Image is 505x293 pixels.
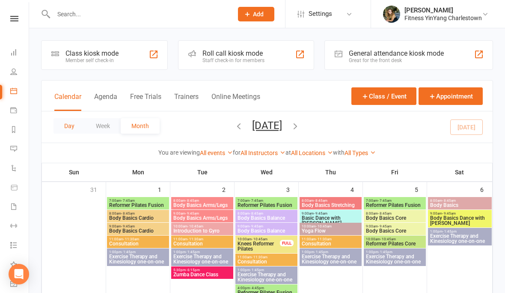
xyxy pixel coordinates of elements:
a: Reports [10,121,30,140]
span: Add [253,11,264,18]
span: Body Basics Balance [237,215,296,221]
span: Body Basics Cardio [109,215,167,221]
span: - 10:45am [380,237,396,241]
div: 4 [351,182,362,196]
span: 10:00am [365,237,424,241]
strong: at [285,149,291,156]
span: 8:00am [365,212,424,215]
div: Staff check-in for members [202,57,264,63]
span: - 7:45am [121,199,135,203]
button: [DATE] [252,120,282,132]
div: Class kiosk mode [65,49,119,57]
button: Free Trials [130,93,161,111]
span: Exercise Therapy and Kinesiology one-on-one [365,254,424,264]
a: Product Sales [10,179,30,198]
span: Body Basics Arms/Legs [173,215,232,221]
span: 10:00am [173,224,232,228]
div: 3 [286,182,298,196]
span: - 7:45am [250,199,263,203]
th: Tue [170,163,235,181]
span: - 10:45am [252,237,267,241]
span: Exercise Therapy and Kinesiology one-on-one [430,233,490,244]
span: - 10:45am [187,224,203,228]
a: What's New [10,256,30,275]
span: 8:00am [430,199,490,203]
span: - 1:45pm [443,230,457,233]
div: 2 [222,182,234,196]
strong: for [233,149,241,156]
span: - 9:45am [121,224,135,228]
span: - 11:30am [316,237,332,241]
span: - 9:45am [442,212,456,215]
a: All Locations [291,149,333,156]
span: 5:30pm [173,268,232,272]
span: - 1:45pm [186,250,200,254]
div: Roll call kiosk mode [202,49,264,57]
th: Mon [106,163,170,181]
span: - 8:45am [314,199,327,203]
span: 7:00am [109,199,167,203]
a: People [10,63,30,82]
th: Sun [42,163,106,181]
span: Consultation [237,259,296,264]
th: Thu [299,163,363,181]
th: Fri [363,163,427,181]
span: 1:00pm [365,250,424,254]
span: Exercise Therapy and Kinesiology one-on-one [109,254,167,264]
span: - 9:45am [250,224,263,228]
span: - 8:45am [250,212,263,215]
span: 1:00pm [237,268,296,272]
span: - 4:45pm [250,286,264,290]
span: 1:00pm [430,230,490,233]
th: Wed [235,163,299,181]
button: Appointment [419,87,483,105]
span: - 9:45am [185,212,199,215]
span: Consultation [173,241,232,246]
div: General attendance kiosk mode [349,49,444,57]
button: Day [53,118,85,134]
input: Search... [51,8,227,20]
span: 11:00am [301,237,360,241]
span: - 7:45am [378,199,392,203]
span: 9:00am [173,212,232,215]
span: Settings [309,4,332,24]
span: Body Basics Core [365,215,424,221]
div: 1 [158,182,170,196]
span: 9:00am [365,224,424,228]
img: thumb_image1684727916.png [383,6,400,23]
span: Exercise Therapy and Kinesiology one-on-one [301,254,360,264]
span: 8:00am [173,199,232,203]
span: 9:00am [237,224,296,228]
a: Payments [10,102,30,121]
span: 1:00pm [173,250,232,254]
span: - 8:45am [185,199,199,203]
span: 11:00am [109,237,167,241]
span: 8:00am [237,212,296,215]
span: - 8:45am [442,199,456,203]
span: 7:00am [365,199,424,203]
a: All Types [345,149,376,156]
a: Calendar [10,82,30,102]
span: Body Basics Cardio [109,228,167,233]
span: Body Basics Arms/Legs [173,203,232,208]
div: FULL [280,240,294,246]
span: 8:00am [109,212,167,215]
a: All Instructors [241,149,285,156]
span: Exercise Therapy and Kinesiology one-on-one [237,272,296,282]
span: Reformer Pilates Core [365,241,424,246]
span: - 9:45am [314,212,327,215]
button: Agenda [94,93,117,111]
span: 10:00am [301,224,360,228]
button: Online Meetings [211,93,260,111]
button: Calendar [54,93,81,111]
span: - 1:45pm [122,250,136,254]
span: Reformer Pilates Fusion [109,203,167,208]
button: Class / Event [351,87,416,105]
div: 6 [480,182,492,196]
span: Reformer Pilates Fusion [365,203,424,208]
button: Trainers [174,93,199,111]
span: 10:00am [237,237,280,241]
span: - 1:45pm [314,250,328,254]
span: - 9:45am [378,224,392,228]
span: - 8:45am [121,212,135,215]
